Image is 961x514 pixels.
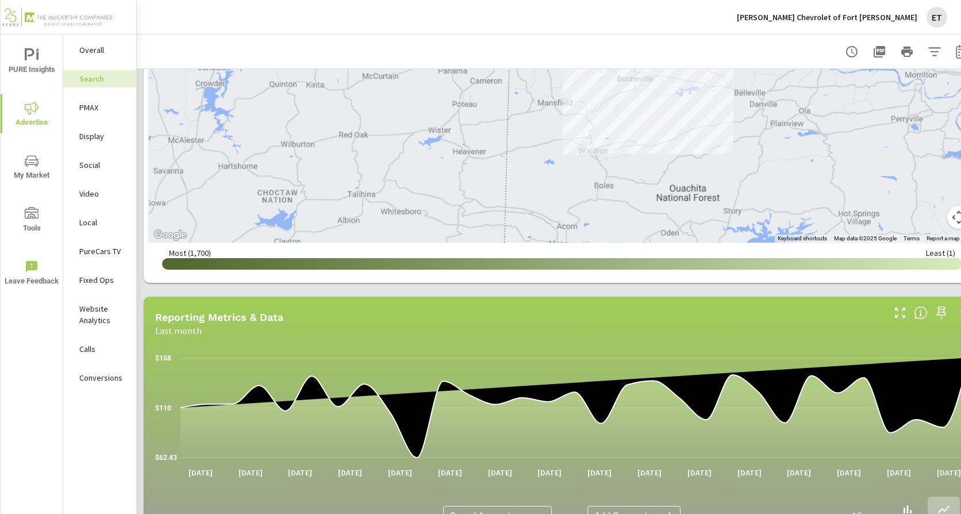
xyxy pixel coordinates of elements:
[4,101,59,129] span: Advertise
[155,324,202,337] p: Last month
[79,131,127,142] p: Display
[79,274,127,286] p: Fixed Ops
[629,467,670,478] p: [DATE]
[926,248,955,258] p: Least ( 1 )
[63,70,136,87] div: Search
[63,156,136,174] div: Social
[4,48,59,76] span: PURE Insights
[923,40,946,63] button: Apply Filters
[151,228,189,243] img: Google
[932,304,951,322] span: Save this to your personalized report
[778,235,827,243] button: Keyboard shortcuts
[529,467,570,478] p: [DATE]
[169,248,211,258] p: Most ( 1,700 )
[180,467,221,478] p: [DATE]
[79,246,127,257] p: PureCars TV
[4,207,59,235] span: Tools
[79,303,127,326] p: Website Analytics
[380,467,420,478] p: [DATE]
[230,467,271,478] p: [DATE]
[779,467,819,478] p: [DATE]
[79,372,127,383] p: Conversions
[79,217,127,228] p: Local
[63,243,136,260] div: PureCars TV
[79,188,127,200] p: Video
[79,44,127,56] p: Overall
[4,154,59,182] span: My Market
[895,40,918,63] button: Print Report
[1,34,63,299] div: nav menu
[79,343,127,355] p: Calls
[63,41,136,59] div: Overall
[63,340,136,358] div: Calls
[927,7,947,28] div: ET
[4,260,59,288] span: Leave Feedback
[155,354,171,362] text: $158
[155,404,171,412] text: $110
[579,467,620,478] p: [DATE]
[891,304,909,322] button: Make Fullscreen
[834,235,897,241] span: Map data ©2025 Google
[79,159,127,171] p: Social
[63,99,136,116] div: PMAX
[330,467,370,478] p: [DATE]
[679,467,720,478] p: [DATE]
[155,311,283,323] h5: Reporting Metrics & Data
[155,454,177,462] text: $62.43
[63,271,136,289] div: Fixed Ops
[151,228,189,243] a: Open this area in Google Maps (opens a new window)
[879,467,919,478] p: [DATE]
[63,369,136,386] div: Conversions
[280,467,320,478] p: [DATE]
[480,467,520,478] p: [DATE]
[868,40,891,63] button: "Export Report to PDF"
[63,214,136,231] div: Local
[904,235,920,241] a: Terms (opens in new tab)
[63,300,136,329] div: Website Analytics
[79,102,127,113] p: PMAX
[63,128,136,145] div: Display
[63,185,136,202] div: Video
[729,467,770,478] p: [DATE]
[737,12,917,22] p: [PERSON_NAME] Chevrolet of Fort [PERSON_NAME]
[829,467,869,478] p: [DATE]
[430,467,470,478] p: [DATE]
[79,73,127,85] p: Search
[914,306,928,320] span: Understand Search data over time and see how metrics compare to each other.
